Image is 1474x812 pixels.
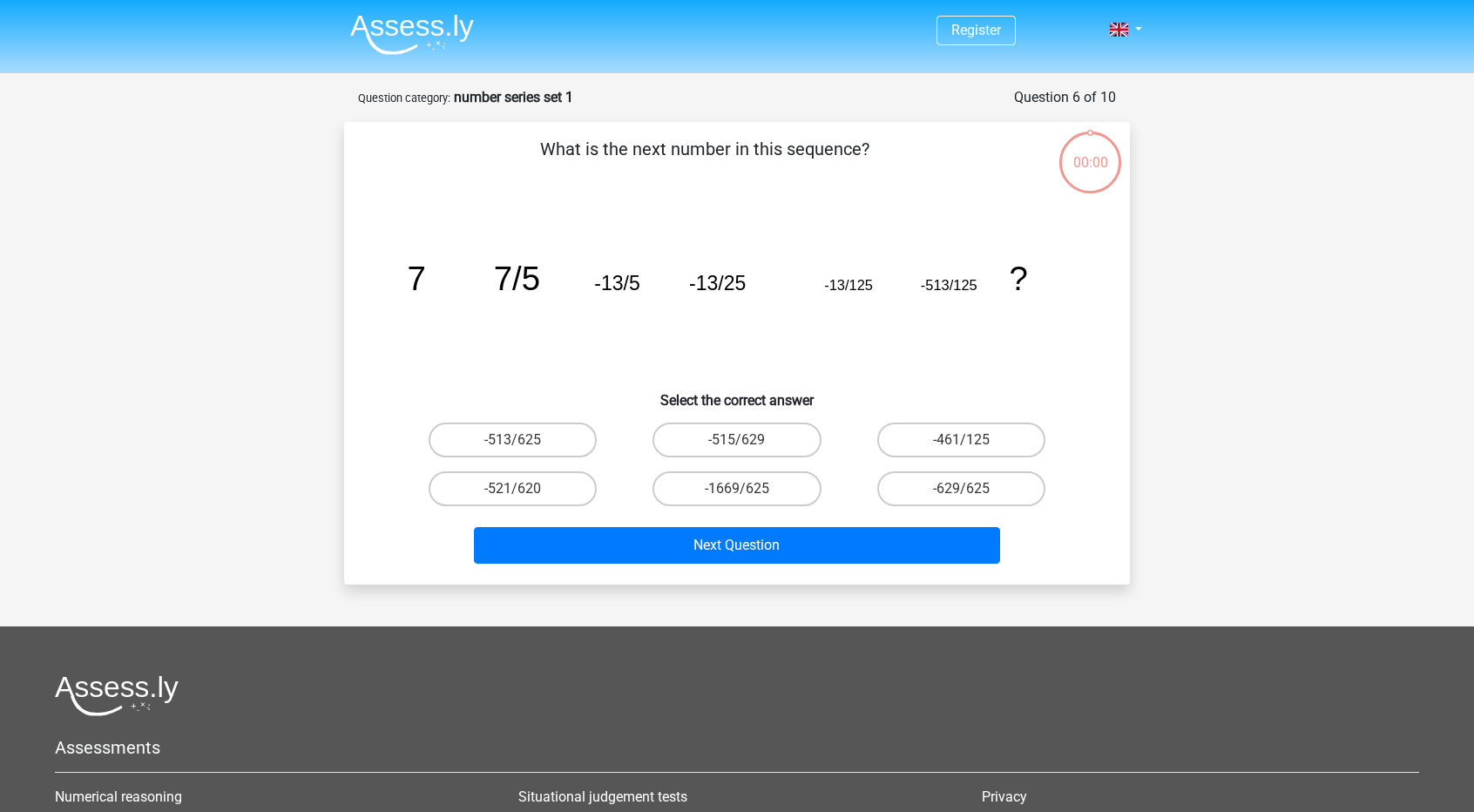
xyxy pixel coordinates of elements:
a: Numerical reasoning [55,788,182,805]
tspan: 7/5 [494,260,540,297]
tspan: -13/25 [689,272,746,294]
tspan: -13/5 [594,272,639,294]
button: Next Question [474,527,1001,564]
a: Situational judgement tests [518,788,687,805]
label: -513/625 [429,423,597,457]
div: 00:00 [1058,130,1123,173]
tspan: -513/125 [921,277,977,293]
small: Question category: [358,91,450,105]
h5: Assessments [55,737,1419,758]
strong: number series set 1 [454,89,573,105]
h6: Select the correct answer [372,378,1102,409]
tspan: 7 [408,260,426,297]
a: Register [951,22,1001,38]
label: -515/629 [652,423,821,457]
a: Privacy [982,788,1027,805]
div: Question 6 of 10 [1014,87,1116,108]
img: Assessly logo [55,675,179,716]
label: -629/625 [877,471,1045,506]
p: What is the next number in this sequence? [372,136,1037,188]
img: Assessly [350,14,474,55]
tspan: ? [1009,260,1027,297]
tspan: -13/125 [824,277,873,293]
label: -1669/625 [652,471,821,506]
label: -521/620 [429,471,597,506]
label: -461/125 [877,423,1045,457]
